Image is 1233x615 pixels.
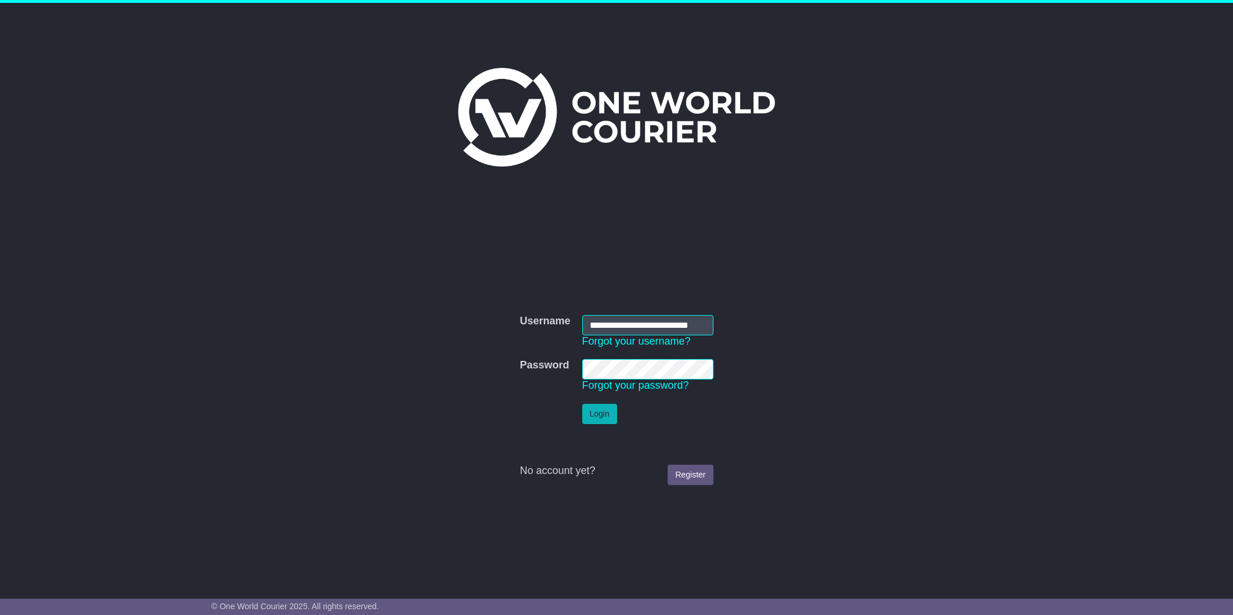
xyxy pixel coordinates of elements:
[458,68,775,167] img: One World
[520,465,713,477] div: No account yet?
[582,404,617,424] button: Login
[520,359,569,372] label: Password
[211,602,379,611] span: © One World Courier 2025. All rights reserved.
[668,465,713,485] a: Register
[582,335,691,347] a: Forgot your username?
[520,315,570,328] label: Username
[582,379,689,391] a: Forgot your password?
